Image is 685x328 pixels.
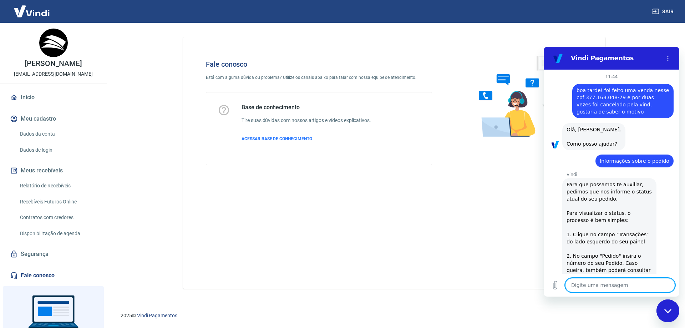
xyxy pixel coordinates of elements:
button: Sair [651,5,676,18]
a: Contratos com credores [17,210,98,225]
a: Fale conosco [9,268,98,283]
a: Vindi Pagamentos [137,313,177,318]
img: Fale conosco [465,49,573,144]
p: [EMAIL_ADDRESS][DOMAIN_NAME] [14,70,93,78]
h6: Tire suas dúvidas com nossos artigos e vídeos explicativos. [242,117,371,124]
iframe: Botão para abrir a janela de mensagens, conversa em andamento [656,299,679,322]
a: Segurança [9,246,98,262]
a: Início [9,90,98,105]
p: [PERSON_NAME] [25,60,82,67]
h5: Base de conhecimento [242,104,371,111]
img: Vindi [9,0,55,22]
p: 2025 © [121,312,668,319]
span: ACESSAR BASE DE CONHECIMENTO [242,136,312,141]
button: Meu cadastro [9,111,98,127]
span: Para que possamos te auxiliar, pedimos que nos informe o status atual do seu pedido. Para visuali... [23,135,110,283]
img: 0c9abab6-75ed-4c43-8047-a0c813d3325a.jpeg [39,29,68,57]
button: Meus recebíveis [9,163,98,178]
a: Recebíveis Futuros Online [17,195,98,209]
iframe: Janela de mensagens [544,47,679,297]
button: Carregar arquivo [4,231,19,246]
a: Dados da conta [17,127,98,141]
a: ACESSAR BASE DE CONHECIMENTO [242,136,371,142]
a: Relatório de Recebíveis [17,178,98,193]
p: Está com alguma dúvida ou problema? Utilize os canais abaixo para falar com nossa equipe de atend... [206,74,432,81]
h4: Fale conosco [206,60,432,69]
a: Disponibilização de agenda [17,226,98,241]
a: Dados de login [17,143,98,157]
